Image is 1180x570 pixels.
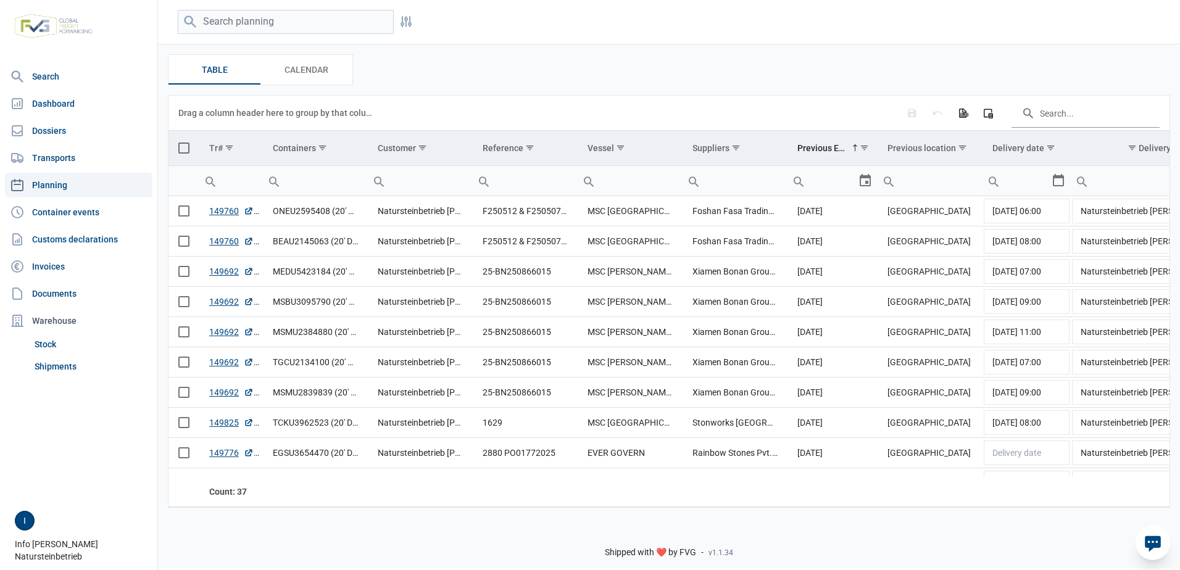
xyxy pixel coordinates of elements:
td: TGCU2134100 (20' DV) [263,347,368,378]
span: Show filter options for column 'Customer' [418,143,427,152]
td: 25-BN250866015 [473,347,578,378]
td: Filter cell [199,166,263,196]
td: [DATE] [787,468,877,498]
td: Natursteinbetrieb Schulte GmbH [368,257,473,287]
td: Natursteinbetrieb [PERSON_NAME] GmbH [368,408,473,438]
td: [GEOGRAPHIC_DATA] [878,438,983,468]
td: Filter cell [473,166,578,196]
td: [GEOGRAPHIC_DATA] [878,408,983,438]
td: Column Reference [473,131,578,166]
input: Filter cell [263,166,368,196]
a: Dashboard [5,91,152,116]
td: MSC [PERSON_NAME] [578,347,683,378]
button: I [15,511,35,531]
td: MSC CASSANDRE [578,468,683,498]
span: v1.1.34 [708,548,733,558]
input: Search planning [178,10,394,34]
div: Select row [178,447,189,458]
div: Select all [178,142,189,154]
td: [GEOGRAPHIC_DATA] [878,347,983,378]
td: MSC [GEOGRAPHIC_DATA] [578,408,683,438]
span: Show filter options for column 'Reference' [525,143,534,152]
div: Search box [578,166,600,196]
div: Select [1051,166,1066,196]
span: [DATE] 06:00 [992,206,1041,216]
td: Natursteinbetrieb Schulte GmbH [368,347,473,378]
td: 25-BN250866015 [473,317,578,347]
td: Column Previous ETA [787,131,877,166]
td: Xiamen Bonan Group Co., Ltd. [683,347,787,378]
div: Search box [473,166,495,196]
a: 149760 [209,235,254,247]
input: Filter cell [878,166,983,196]
td: Xiamen Bonan Group Co., Ltd. [683,317,787,347]
td: [DATE] [787,257,877,287]
div: Delivery date [992,143,1044,153]
div: Warehouse [5,308,152,333]
div: Customer [378,143,416,153]
input: Filter cell [578,166,683,196]
td: Cameleon Granite (PTY) Ltd. [683,468,787,498]
div: Vessel [588,143,614,153]
a: 149825 [209,416,254,429]
span: Show filter options for column 'Containers' [318,143,327,152]
td: MSC [PERSON_NAME] [578,287,683,317]
td: 25-BN250866015 [473,257,578,287]
td: 25-BN250866015 [473,378,578,408]
td: Filter cell [787,166,877,196]
div: Search box [787,166,810,196]
input: Filter cell [983,166,1051,196]
td: Stonworks [GEOGRAPHIC_DATA] [683,408,787,438]
span: [DATE] 07:00 [992,357,1041,367]
div: Tr# [209,143,223,153]
input: Filter cell [787,166,857,196]
td: MSMU2384880 (20' DV) [263,317,368,347]
div: Select row [178,205,189,217]
td: [DATE] [787,408,877,438]
a: 149760 [209,205,254,217]
a: 149692 [209,326,254,338]
td: [GEOGRAPHIC_DATA] [878,378,983,408]
td: Natursteinbetrieb [PERSON_NAME] GmbH [368,468,473,498]
td: 1629 [473,408,578,438]
div: Search box [983,166,1005,196]
a: Transports [5,146,152,170]
a: 149692 [209,386,254,399]
td: F250512 & F250507-1+F250513-1 [473,196,578,226]
span: [DATE] 08:00 [992,236,1041,246]
td: Rainbow Stones Pvt. Ltd. [683,438,787,468]
span: Show filter options for column 'Previous location' [958,143,967,152]
td: Column Containers [263,131,368,166]
td: Natursteinbetrieb Schulte GmbH [368,287,473,317]
td: Natursteinbetrieb [PERSON_NAME] GmbH [368,378,473,408]
td: MSC [PERSON_NAME] [578,317,683,347]
span: Delivery date [992,448,1041,458]
div: Drag a column header here to group by that column [178,103,376,123]
td: [DATE] [787,378,877,408]
div: Select row [178,296,189,307]
td: Xiamen Bonan Group Co., Ltd. [683,378,787,408]
img: FVG - Global freight forwarding [10,9,98,43]
a: Container events [5,200,152,225]
div: Data grid toolbar [178,96,1160,130]
td: Natursteinbetrieb Schulte GmbH [368,226,473,257]
td: MSC [PERSON_NAME] [578,257,683,287]
td: [DATE] [787,196,877,226]
input: Search in the data grid [1012,98,1160,128]
div: Select row [178,266,189,277]
div: Column Chooser [977,102,999,124]
span: Shipped with ❤️ by FVG [605,547,696,558]
div: Search box [683,166,705,196]
td: Column Customer [368,131,473,166]
td: Natursteinbetrieb [PERSON_NAME] GmbH [368,438,473,468]
a: Stock [30,333,152,355]
a: Customs declarations [5,227,152,252]
div: Previous location [887,143,956,153]
a: 149692 [209,295,254,308]
span: Table [202,62,228,77]
a: 149776 [209,447,254,459]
